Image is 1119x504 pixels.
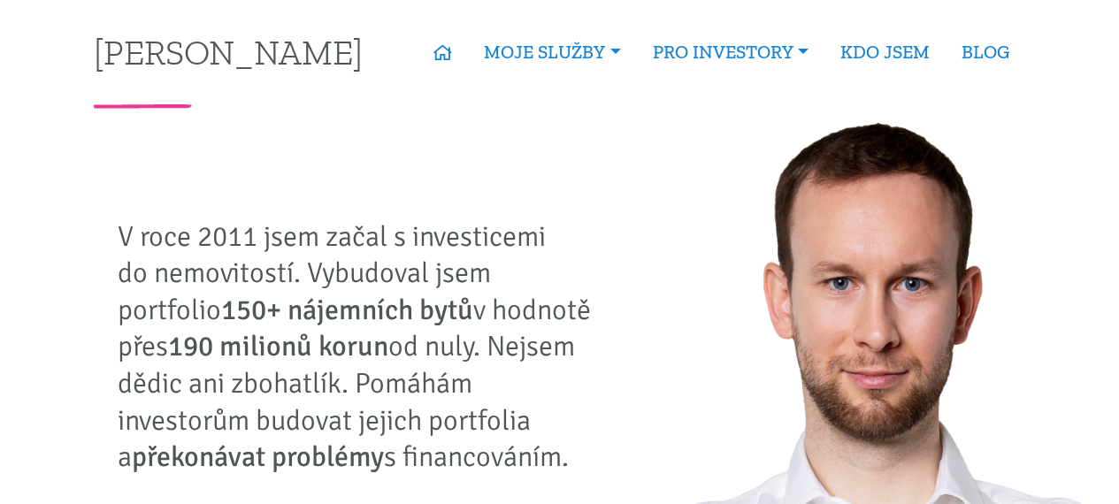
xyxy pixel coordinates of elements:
p: V roce 2011 jsem začal s investicemi do nemovitostí. Vybudoval jsem portfolio v hodnotě přes od n... [118,218,604,476]
strong: 150+ nájemních bytů [221,293,473,327]
a: PRO INVESTORY [637,32,824,73]
a: BLOG [946,32,1025,73]
a: [PERSON_NAME] [94,34,363,69]
strong: překonávat problémy [132,439,384,474]
strong: 190 milionů korun [168,329,388,363]
a: MOJE SLUŽBY [468,32,636,73]
a: KDO JSEM [824,32,946,73]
